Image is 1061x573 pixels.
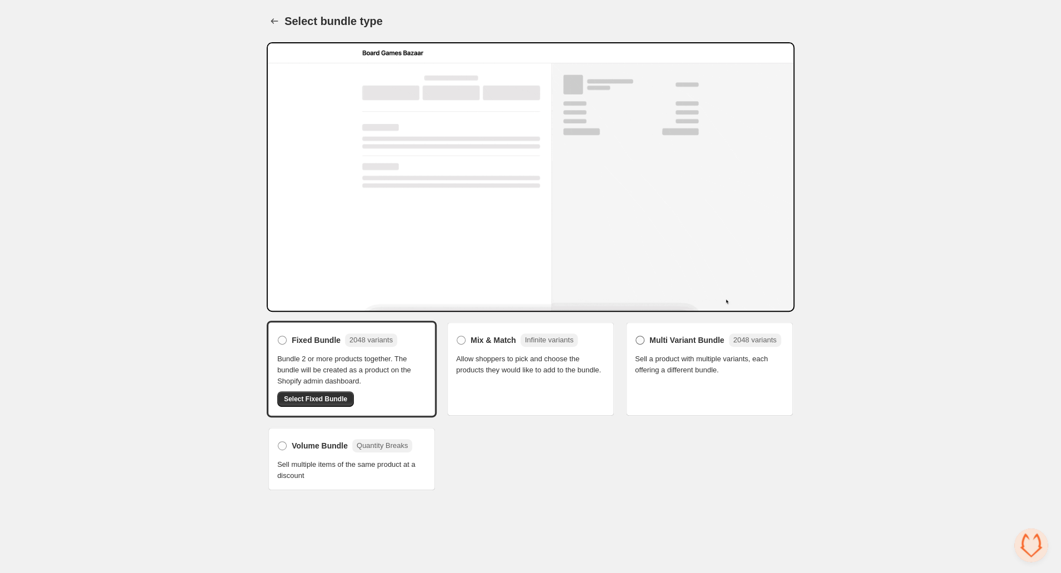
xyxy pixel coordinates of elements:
[284,14,383,28] h1: Select bundle type
[267,42,794,312] img: Bundle Preview
[277,353,426,387] span: Bundle 2 or more products together. The bundle will be created as a product on the Shopify admin ...
[349,336,393,344] span: 2048 variants
[456,353,605,376] span: Allow shoppers to pick and choose the products they would like to add to the bundle.
[284,395,347,403] span: Select Fixed Bundle
[471,335,516,346] span: Mix & Match
[292,440,348,451] span: Volume Bundle
[733,336,777,344] span: 2048 variants
[635,353,784,376] span: Sell a product with multiple variants, each offering a different bundle.
[277,391,354,407] button: Select Fixed Bundle
[277,459,426,481] span: Sell multiple items of the same product at a discount
[525,336,573,344] span: Infinite variants
[292,335,341,346] span: Fixed Bundle
[1014,529,1048,562] div: Öppna chatt
[649,335,724,346] span: Multi Variant Bundle
[357,441,408,450] span: Quantity Breaks
[267,13,282,29] button: Back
